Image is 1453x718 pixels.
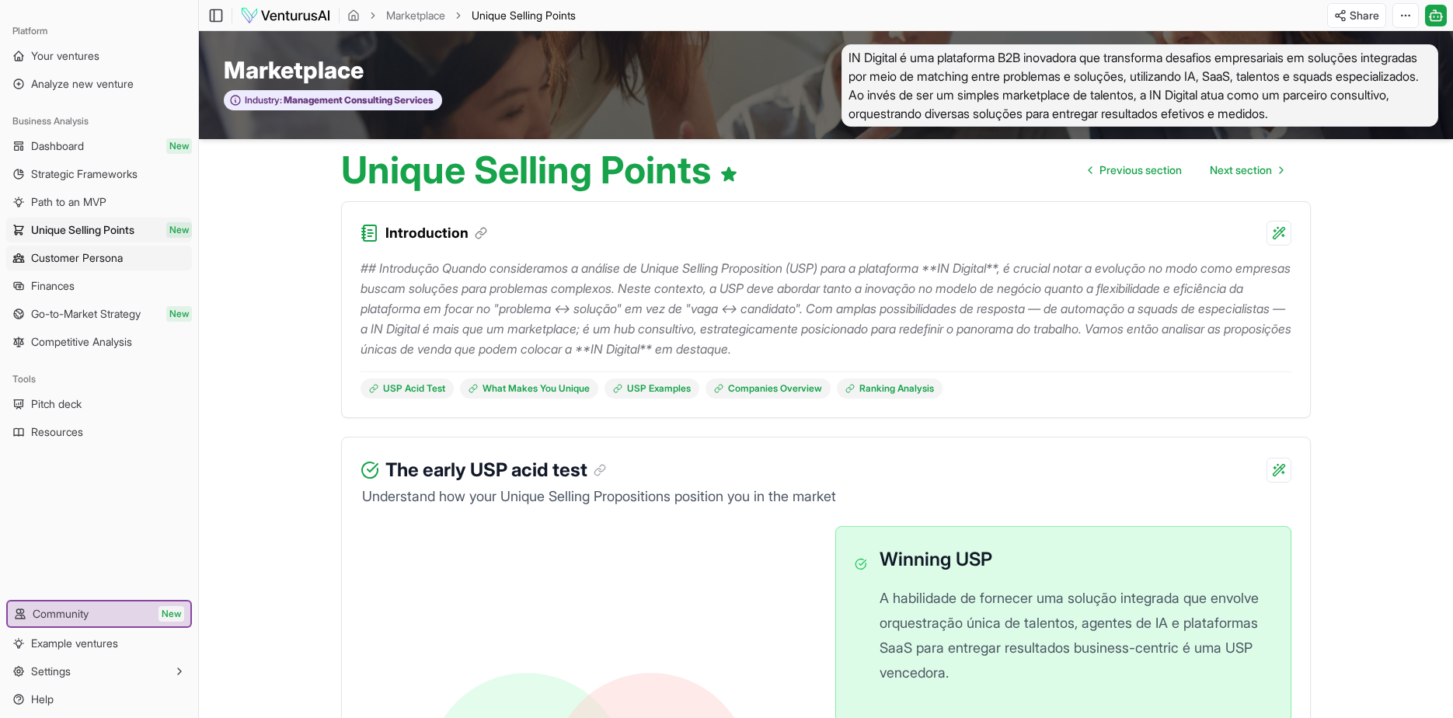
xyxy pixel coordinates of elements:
[31,396,82,412] span: Pitch deck
[706,378,831,399] a: Companies Overview
[33,606,89,622] span: Community
[6,134,192,159] a: DashboardNew
[605,378,699,399] a: USP Examples
[6,631,192,656] a: Example ventures
[841,44,1438,127] span: IN Digital é uma plataforma B2B inovadora que transforma desafios empresariais em soluções integr...
[1327,3,1386,28] button: Share
[1350,8,1379,23] span: Share
[31,636,118,651] span: Example ventures
[460,378,598,399] a: What Makes You Unique
[6,329,192,354] a: Competitive Analysis
[31,138,84,154] span: Dashboard
[837,378,943,399] a: Ranking Analysis
[31,692,54,707] span: Help
[31,306,141,322] span: Go-to-Market Strategy
[6,190,192,214] a: Path to an MVP
[31,334,132,350] span: Competitive Analysis
[31,664,71,679] span: Settings
[6,301,192,326] a: Go-to-Market StrategyNew
[6,687,192,712] a: Help
[880,545,1272,573] h3: Winning USP
[1099,162,1182,178] span: Previous section
[31,222,134,238] span: Unique Selling Points
[385,222,487,244] h3: Introduction
[31,250,123,266] span: Customer Persona
[166,222,192,238] span: New
[6,420,192,444] a: Resources
[6,44,192,68] a: Your ventures
[8,601,190,626] a: CommunityNew
[6,218,192,242] a: Unique Selling PointsNew
[159,606,184,622] span: New
[1197,155,1295,186] a: Go to next page
[1076,155,1194,186] a: Go to previous page
[6,109,192,134] div: Business Analysis
[6,246,192,270] a: Customer Persona
[6,19,192,44] div: Platform
[386,8,445,23] a: Marketplace
[385,456,606,484] h3: The early USP acid test
[1210,162,1272,178] span: Next section
[6,162,192,186] a: Strategic Frameworks
[472,8,576,23] span: Unique Selling Points
[31,166,138,182] span: Strategic Frameworks
[224,90,442,111] button: Industry:Management Consulting Services
[31,424,83,440] span: Resources
[31,194,106,210] span: Path to an MVP
[166,306,192,322] span: New
[6,659,192,684] button: Settings
[6,392,192,417] a: Pitch deck
[1076,155,1295,186] nav: pagination
[245,94,282,106] span: Industry:
[31,48,99,64] span: Your ventures
[6,274,192,298] a: Finances
[31,76,134,92] span: Analyze new venture
[472,9,576,22] span: Unique Selling Points
[361,258,1291,359] p: ## Introdução Quando consideramos a análise de Unique Selling Proposition (USP) para a plataforma...
[361,486,1291,507] p: Understand how your Unique Selling Propositions position you in the market
[361,378,454,399] a: USP Acid Test
[347,8,576,23] nav: breadcrumb
[224,56,364,84] span: Marketplace
[166,138,192,154] span: New
[240,6,331,25] img: logo
[341,152,738,189] h1: Unique Selling Points
[880,586,1272,685] p: A habilidade de fornecer uma solução integrada que envolve orquestração única de talentos, agente...
[6,71,192,96] a: Analyze new venture
[31,278,75,294] span: Finances
[282,94,434,106] span: Management Consulting Services
[6,367,192,392] div: Tools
